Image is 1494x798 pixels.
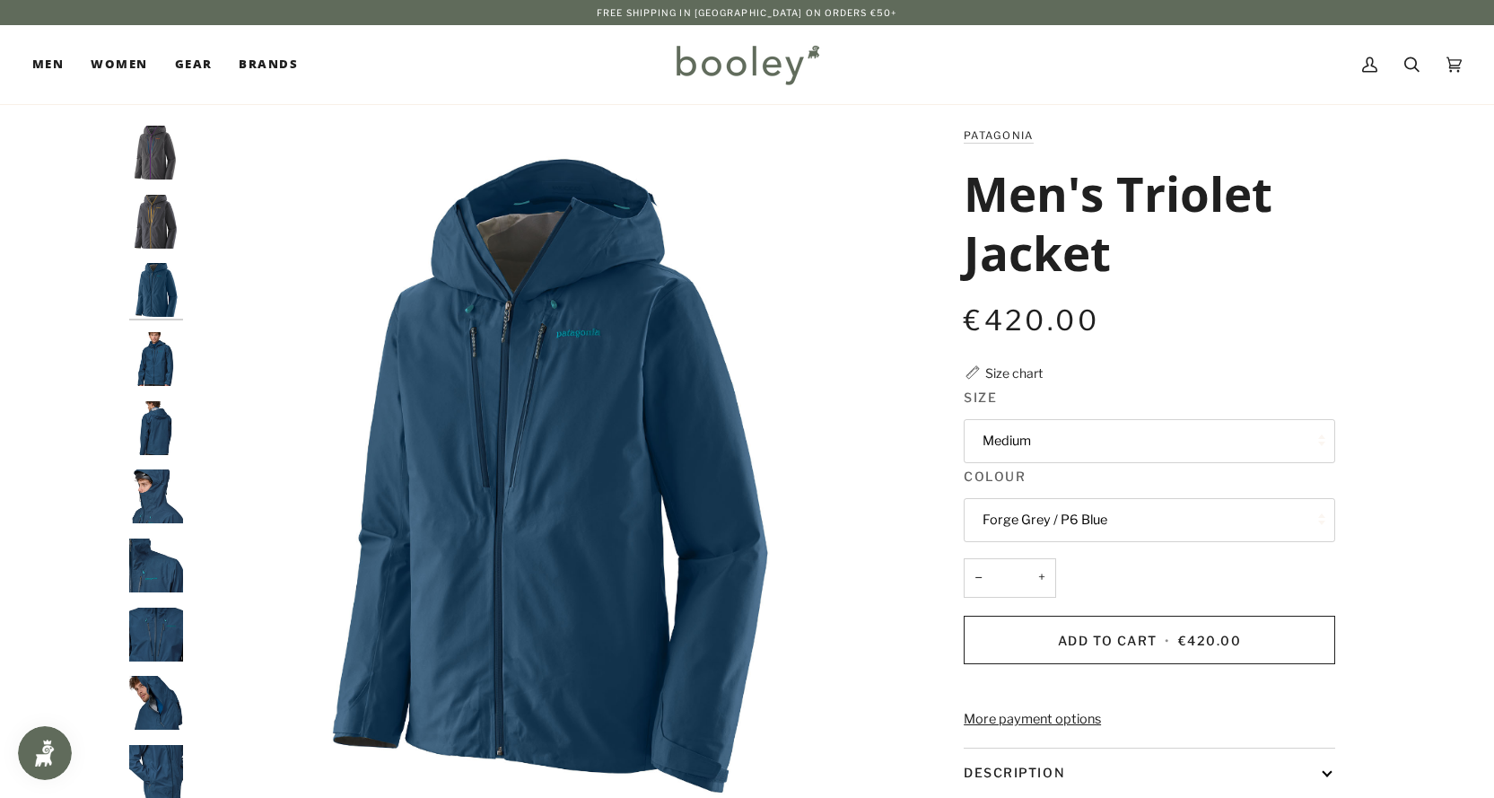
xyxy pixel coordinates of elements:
a: Women [77,25,161,104]
span: • [1161,633,1174,648]
span: Add to Cart [1058,633,1158,648]
p: Free Shipping in [GEOGRAPHIC_DATA] on Orders €50+ [597,5,897,20]
a: Gear [162,25,226,104]
span: Women [91,56,147,74]
button: Add to Cart • €420.00 [964,616,1335,664]
span: Size [964,388,997,407]
span: €420.00 [964,303,1099,338]
button: + [1027,558,1056,599]
iframe: Button to open loyalty program pop-up [18,726,72,780]
span: Brands [239,56,298,74]
button: − [964,558,992,599]
span: Men [32,56,64,74]
div: Size chart [985,364,1043,382]
button: Forge Grey / P6 Blue [964,498,1335,542]
img: Patagonia Men's Triolet Jacket Lagom Blue - Booley Galway [129,469,183,523]
img: Patagonia Men's Triolet Jacket Lagom Blue - Booley Galway [129,676,183,730]
a: Men [32,25,77,104]
input: Quantity [964,558,1056,599]
img: Patagonia Men's Triolet Jacket Smolder Blue - Booley Galway [129,195,183,249]
button: Description [964,749,1335,796]
img: Patagonia Men's Triolet Jacket Forge Grey / P6 Blue - Booley Galway [129,126,183,180]
img: Patagonia Men's Triolet Jacket Lagom Blue - Booley Galway [129,332,183,386]
a: Brands [225,25,311,104]
h1: Men's Triolet Jacket [964,163,1322,282]
span: Gear [175,56,213,74]
img: Patagonia Men's Triolet Jacket Lagom Blue - Booley Galway [129,401,183,455]
img: Patagonia Men's Triolet Jacket Lagom Blue - Booley Galway [129,539,183,592]
span: Colour [964,467,1026,486]
a: Patagonia [964,129,1033,142]
img: Booley [668,39,826,91]
button: Medium [964,419,1335,463]
img: Patagonia Men's Triolet Jacket Lagom Blue - Booley Galway [129,263,183,317]
span: €420.00 [1178,633,1242,648]
a: More payment options [964,710,1335,730]
img: Patagonia Men's Triolet Jacket Lagom Blue - Booley Galway [129,608,183,662]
